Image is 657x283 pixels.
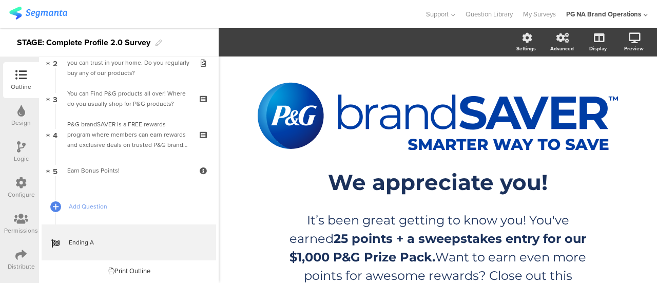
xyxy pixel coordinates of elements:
[53,129,57,140] span: 4
[17,34,150,51] div: STAGE: Complete Profile 2.0 Survey
[42,153,216,188] a: 5 Earn Bonus Points!
[53,57,57,68] span: 2
[67,165,190,176] div: Earn Bonus Points!
[42,45,216,81] a: 2 P&G is the home for over 65 iconic brands you can trust in your home. Do you regularly buy any ...
[67,47,190,78] div: P&G is the home for over 65 iconic brands you can trust in your home. Do you regularly buy any of...
[289,231,586,265] strong: 25 points + a sweepstakes entry for our $1,000 P&G Prize Pack.
[426,9,449,19] span: Support
[8,190,35,199] div: Configure
[589,45,607,52] div: Display
[550,45,574,52] div: Advanced
[9,7,67,20] img: segmanta logo
[67,88,190,109] div: You can Find P&G products all over! Where do you usually shop for P&G products?
[67,119,190,150] div: P&G brandSAVER is a FREE rewards program where members can earn rewards and exclusive deals on tr...
[248,169,628,196] p: We appreciate you!
[516,45,536,52] div: Settings
[53,165,57,176] span: 5
[8,262,35,271] div: Distribute
[624,45,644,52] div: Preview
[69,201,200,212] span: Add Question
[11,118,31,127] div: Design
[11,82,31,91] div: Outline
[53,93,57,104] span: 3
[14,154,29,163] div: Logic
[42,224,216,260] a: Ending A
[42,81,216,117] a: 3 You can Find P&G products all over! Where do you usually shop for P&G products?
[108,266,150,276] div: Print Outline
[69,237,200,248] span: Ending A
[566,9,641,19] div: PG NA Brand Operations
[4,226,38,235] div: Permissions
[42,117,216,153] a: 4 P&G brandSAVER is a FREE rewards program where members can earn rewards and exclusive deals on ...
